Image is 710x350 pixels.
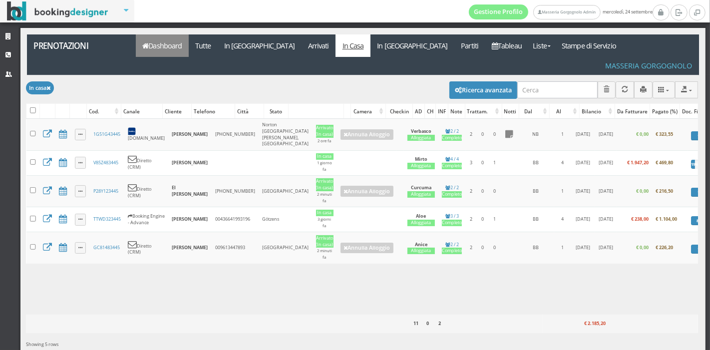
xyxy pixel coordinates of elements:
div: Pagato (%) [650,104,680,118]
b: 0 [426,320,429,327]
div: € 2.185,20 [572,318,608,331]
td: Diretto (CRM) [124,232,168,264]
td: 00436641993196 [212,207,259,232]
td: BB [517,175,554,207]
td: [DATE] [595,207,617,232]
td: 1 [554,175,571,207]
div: Cod. [87,104,121,118]
a: P28Y123445 [93,188,118,194]
span: Showing 5 rows [26,341,58,348]
button: Ricerca avanzata [449,81,517,98]
div: Canale [121,104,162,118]
small: 1 giorno fa [317,160,332,172]
td: 4 [554,150,571,175]
td: [DATE] [571,150,595,175]
td: [DATE] [595,119,617,150]
b: € 226,20 [656,244,674,251]
button: Aggiorna [616,81,634,98]
td: BB [517,207,554,232]
h4: Masseria Gorgognolo [605,61,692,70]
b: € 1.104,00 [656,216,678,222]
div: Alloggiata [407,163,435,169]
div: In casa [316,153,334,160]
td: 0 [488,119,501,150]
b: € 1.947,20 [627,159,649,166]
div: Telefono [192,104,235,118]
td: BB [517,232,554,264]
b: Curcuma [411,184,431,191]
div: Bilancio [580,104,615,118]
div: Dal [519,104,549,118]
td: 2 [466,175,477,207]
td: [GEOGRAPHIC_DATA] [259,232,312,264]
small: 2 minuti fa [317,248,332,260]
td: [GEOGRAPHIC_DATA] [259,175,312,207]
b: 11 [413,320,418,327]
div: Alloggiata [407,248,435,254]
td: 1 [554,119,571,150]
td: [PHONE_NUMBER] [212,119,259,150]
b: Aloe [416,213,426,219]
td: [DATE] [595,175,617,207]
td: [DATE] [571,119,595,150]
b: Anice [415,241,427,248]
div: Cliente [163,104,191,118]
div: INF [436,104,448,118]
td: Booking Engine - Advance [124,207,168,232]
div: Alloggiata [407,220,435,226]
div: Camera [351,104,385,118]
img: 7STAjs-WNfZHmYllyLag4gdhmHm8JrbmzVrznejwAeLEbpu0yDt-GlJaDipzXAZBN18=w300 [128,127,136,135]
div: Alloggiata [407,135,435,141]
button: Export [675,81,698,98]
td: Diretto (CRM) [124,175,168,207]
div: Da Fatturare [615,104,650,118]
td: 0 [477,150,488,175]
div: Completo [442,135,462,141]
td: 0 [477,232,488,264]
div: Arrivato (In casa) [316,235,334,248]
td: 0 [477,175,488,207]
a: 3 / 3Completo [442,213,462,226]
b: € 0,00 [636,244,649,251]
td: [DATE] [595,232,617,264]
a: Annulla Alloggio [341,129,393,140]
div: Notti [502,104,519,118]
div: 82% [691,216,710,225]
div: Completo [442,220,462,226]
div: Alloggiata [407,191,435,198]
div: Al [550,104,579,118]
span: mercoledì, 24 settembre [469,4,653,19]
div: Stato [264,104,288,118]
a: Tutte [189,34,218,57]
img: BookingDesigner.com [7,1,108,21]
div: Note [448,104,464,118]
a: Gestione Profilo [469,4,529,19]
small: 2 minuti fa [317,192,332,203]
b: Mirto [415,156,427,162]
a: Annulla Alloggio [341,186,393,197]
a: Dashboard [136,34,189,57]
b: € 216,50 [656,188,674,194]
td: BB [517,150,554,175]
div: Città [235,104,264,118]
div: 19% [691,160,696,169]
div: Completo [442,163,462,169]
td: 2 [466,207,477,232]
b: € 238,00 [631,216,649,222]
td: 4 [554,207,571,232]
div: Arrivato (In casa) [316,125,334,138]
b: El [PERSON_NAME] [172,184,208,197]
td: 1 [488,150,501,175]
b: [PERSON_NAME] [172,131,208,137]
a: 2 / 2Completo [442,184,462,198]
td: [DATE] [595,150,617,175]
td: 0 [477,119,488,150]
td: Götzens [259,207,312,232]
a: In [GEOGRAPHIC_DATA] [370,34,454,57]
a: Liste [528,34,555,57]
div: Checkin [386,104,413,118]
div: Completo [442,248,462,254]
button: In casa [26,81,54,94]
input: Cerca [517,81,598,98]
div: AD [413,104,424,118]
